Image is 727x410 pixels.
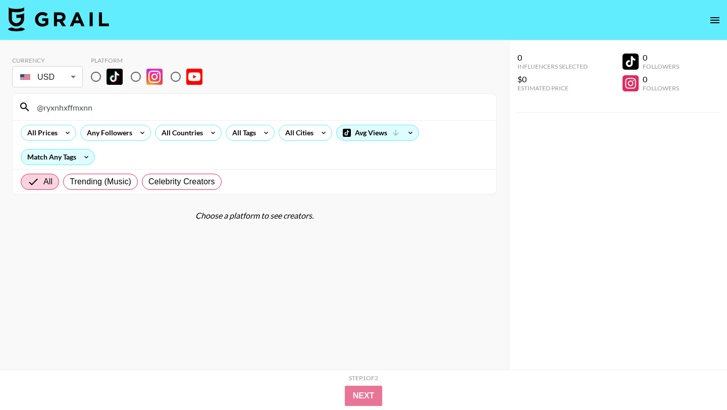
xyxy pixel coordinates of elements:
[517,84,588,92] div: Estimated Price
[643,84,679,92] div: Followers
[279,125,316,140] div: All Cities
[8,7,109,31] img: Grail Talent
[12,57,83,64] div: Currency
[517,53,588,63] div: 0
[91,57,211,64] div: Platform
[12,211,497,221] div: Choose a platform to see creators.
[107,69,123,85] img: TikTok
[517,74,588,84] div: $0
[21,125,60,140] div: All Prices
[81,125,134,140] div: Any Followers
[705,10,725,30] button: open drawer
[155,125,205,140] div: All Countries
[70,176,131,188] span: Trending (Music)
[517,63,588,70] div: Influencers Selected
[31,99,490,115] input: Search by User Name
[643,63,679,70] div: Followers
[643,53,679,63] div: 0
[345,386,383,406] button: Next
[146,69,163,85] img: Instagram
[14,68,81,86] div: USD
[349,374,378,382] div: Step 1 of 2
[21,149,94,165] div: Match Any Tags
[43,176,53,188] span: All
[677,360,715,398] iframe: Drift Widget Chat Controller
[148,176,215,188] span: Celebrity Creators
[337,125,419,140] div: Avg Views
[643,74,679,84] div: 0
[226,125,258,140] div: All Tags
[186,69,202,85] img: YouTube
